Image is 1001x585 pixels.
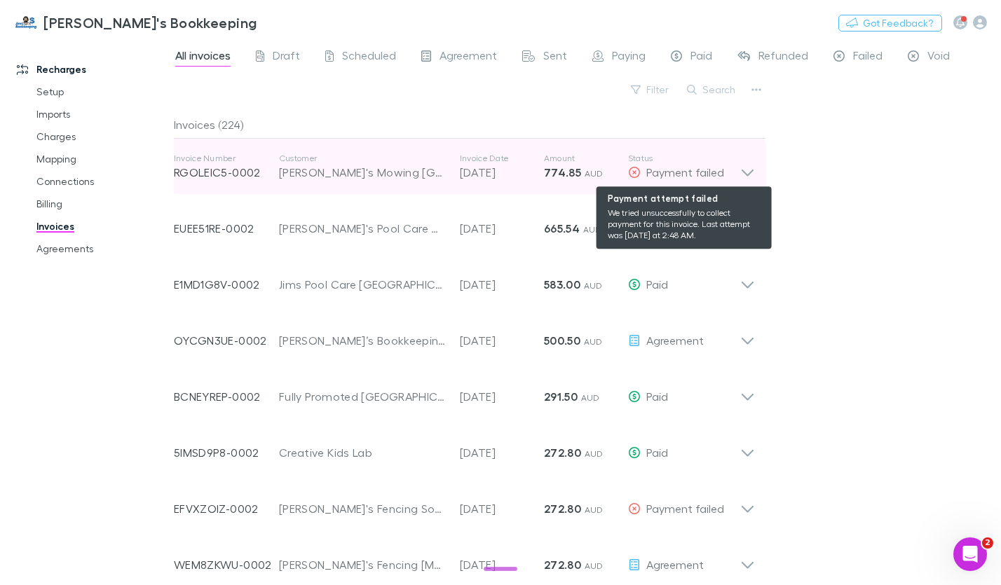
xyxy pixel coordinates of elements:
span: Payment failed [646,165,724,179]
strong: 272.80 [544,502,581,516]
p: [DATE] [460,500,544,517]
strong: 774.85 [544,165,581,179]
div: 5IMSD9P8-0002Creative Kids Lab[DATE]272.80 AUDPaid [163,419,766,475]
span: Payment failed [646,502,724,515]
a: [PERSON_NAME]'s Bookkeeping [6,6,266,39]
p: [DATE] [460,220,544,237]
p: Invoice Date [460,153,544,164]
p: E1MD1G8V-0002 [174,276,279,293]
p: Amount [544,153,628,164]
div: EUEE51RE-0002[PERSON_NAME]'s Pool Care Warralily Cancelled [DATE][DATE]665.54 AUDPaid [163,195,766,251]
a: Charges [22,125,182,148]
button: Got Feedback? [838,15,942,32]
p: [DATE] [460,556,544,573]
span: Paid [646,277,668,291]
span: AUD [581,392,600,403]
a: Connections [22,170,182,193]
img: Jim's Bookkeeping's Logo [14,14,38,31]
span: AUD [585,560,604,571]
span: Agreement [646,333,704,347]
span: Paid [646,446,668,459]
div: Jims Pool Care [GEOGRAPHIC_DATA] [279,276,446,293]
div: [PERSON_NAME]'s Pool Care Warralily Cancelled [DATE] [279,220,446,237]
strong: 500.50 [544,333,580,347]
strong: 272.80 [544,558,581,572]
div: BCNEYREP-0002Fully Promoted [GEOGRAPHIC_DATA][DATE]291.50 AUDPaid [163,363,766,419]
span: All invoices [175,48,231,67]
strong: 583.00 [544,277,580,291]
span: Failed [853,48,883,67]
div: OYCGN3UE-0002[PERSON_NAME]’s Bookkeeping ([GEOGRAPHIC_DATA])[DATE]500.50 AUDAgreement [163,307,766,363]
a: Mapping [22,148,182,170]
div: [PERSON_NAME]'s Fencing [MEDICAL_DATA] Gully [279,556,446,573]
span: AUD [585,448,604,459]
span: Scheduled [342,48,396,67]
span: AUD [584,280,603,291]
div: Invoice NumberRGOLEIC5-0002Customer[PERSON_NAME]'s Mowing [GEOGRAPHIC_DATA] [GEOGRAPHIC_DATA] [DA... [163,139,766,195]
div: Fully Promoted [GEOGRAPHIC_DATA] [279,388,446,405]
span: AUD [585,168,604,179]
p: EFVXZOIZ-0002 [174,500,279,517]
span: Sent [543,48,567,67]
span: Paid [646,390,668,403]
p: BCNEYREP-0002 [174,388,279,405]
span: Agreement [646,558,704,571]
div: EFVXZOIZ-0002[PERSON_NAME]'s Fencing Somerville[DATE]272.80 AUDPayment failed [163,475,766,531]
p: 5IMSD9P8-0002 [174,444,279,461]
a: Billing [22,193,182,215]
span: Void [927,48,950,67]
div: Creative Kids Lab [279,444,446,461]
div: [PERSON_NAME]’s Bookkeeping ([GEOGRAPHIC_DATA]) [279,332,446,349]
a: Agreements [22,238,182,260]
p: Customer [279,153,446,164]
p: EUEE51RE-0002 [174,220,279,237]
button: Filter [624,81,677,98]
span: Agreement [440,48,497,67]
p: RGOLEIC5-0002 [174,164,279,181]
span: 2 [982,537,993,549]
span: AUD [584,336,603,347]
div: E1MD1G8V-0002Jims Pool Care [GEOGRAPHIC_DATA][DATE]583.00 AUDPaid [163,251,766,307]
p: [DATE] [460,444,544,461]
iframe: Intercom live chat [953,537,987,571]
p: [DATE] [460,388,544,405]
p: OYCGN3UE-0002 [174,332,279,349]
p: [DATE] [460,332,544,349]
span: Paid [690,48,712,67]
strong: 272.80 [544,446,581,460]
p: [DATE] [460,276,544,293]
button: Search [680,81,744,98]
div: [PERSON_NAME]'s Mowing [GEOGRAPHIC_DATA] [GEOGRAPHIC_DATA] [DATE] [279,164,446,181]
span: AUD [583,224,602,235]
span: AUD [585,504,604,515]
p: Invoice Number [174,153,279,164]
p: [DATE] [460,164,544,181]
span: Paying [612,48,646,67]
span: Refunded [758,48,808,67]
a: Invoices [22,215,182,238]
p: Status [628,153,740,164]
span: Draft [273,48,300,67]
a: Imports [22,103,182,125]
div: [PERSON_NAME]'s Fencing Somerville [279,500,446,517]
h3: [PERSON_NAME]'s Bookkeeping [43,14,257,31]
strong: 291.50 [544,390,578,404]
strong: 665.54 [544,221,580,235]
a: Recharges [3,58,182,81]
a: Setup [22,81,182,103]
span: Paid [646,221,668,235]
p: WEM8ZKWU-0002 [174,556,279,573]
